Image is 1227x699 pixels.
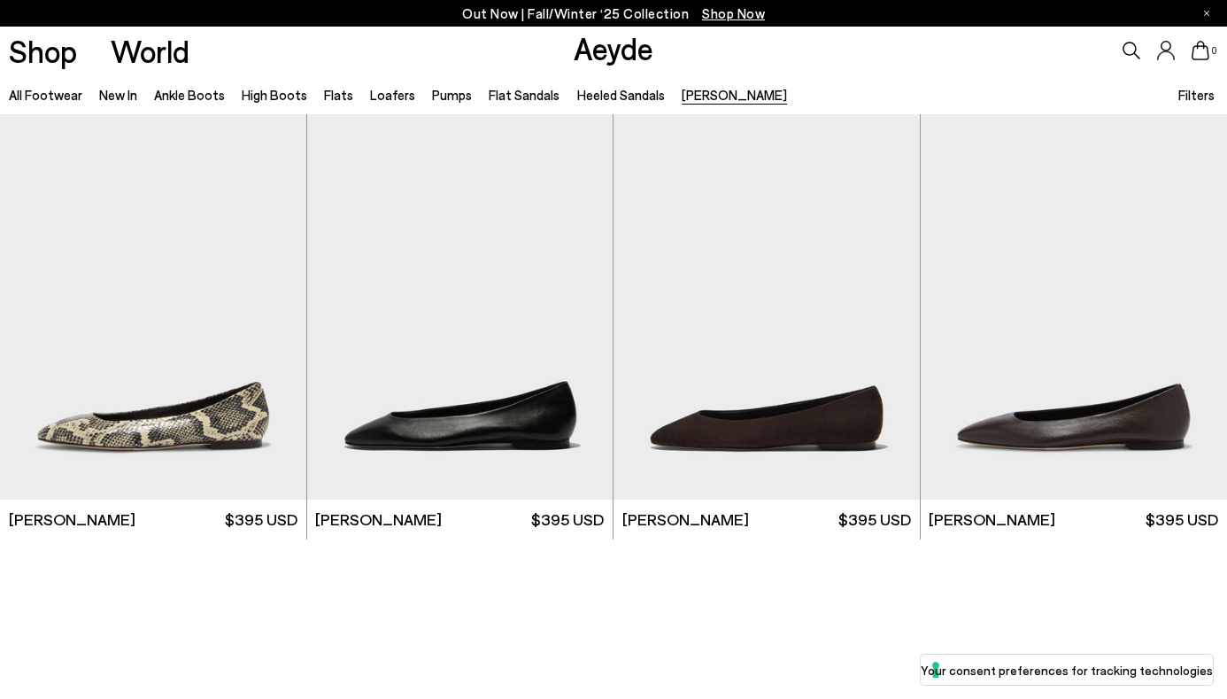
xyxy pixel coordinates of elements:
[225,509,297,531] span: $395 USD
[921,655,1213,685] button: Your consent preferences for tracking technologies
[9,509,135,531] span: [PERSON_NAME]
[462,3,765,25] p: Out Now | Fall/Winter ‘25 Collection
[315,509,442,531] span: [PERSON_NAME]
[489,87,559,103] a: Flat Sandals
[921,661,1213,680] label: Your consent preferences for tracking technologies
[9,35,77,66] a: Shop
[622,509,749,531] span: [PERSON_NAME]
[324,87,353,103] a: Flats
[682,87,787,103] a: [PERSON_NAME]
[370,87,415,103] a: Loafers
[307,500,613,540] a: [PERSON_NAME] $395 USD
[1209,46,1218,56] span: 0
[613,500,920,540] a: [PERSON_NAME] $395 USD
[432,87,472,103] a: Pumps
[154,87,225,103] a: Ankle Boots
[702,5,765,21] span: Navigate to /collections/new-in
[613,114,920,499] img: Ellie Suede Almond-Toe Flats
[574,29,653,66] a: Aeyde
[307,114,613,499] img: Ellie Almond-Toe Flats
[9,87,82,103] a: All Footwear
[1192,41,1209,60] a: 0
[242,87,307,103] a: High Boots
[1178,87,1215,103] span: Filters
[531,509,604,531] span: $395 USD
[111,35,189,66] a: World
[577,87,665,103] a: Heeled Sandals
[838,509,911,531] span: $395 USD
[99,87,137,103] a: New In
[929,509,1055,531] span: [PERSON_NAME]
[1146,509,1218,531] span: $395 USD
